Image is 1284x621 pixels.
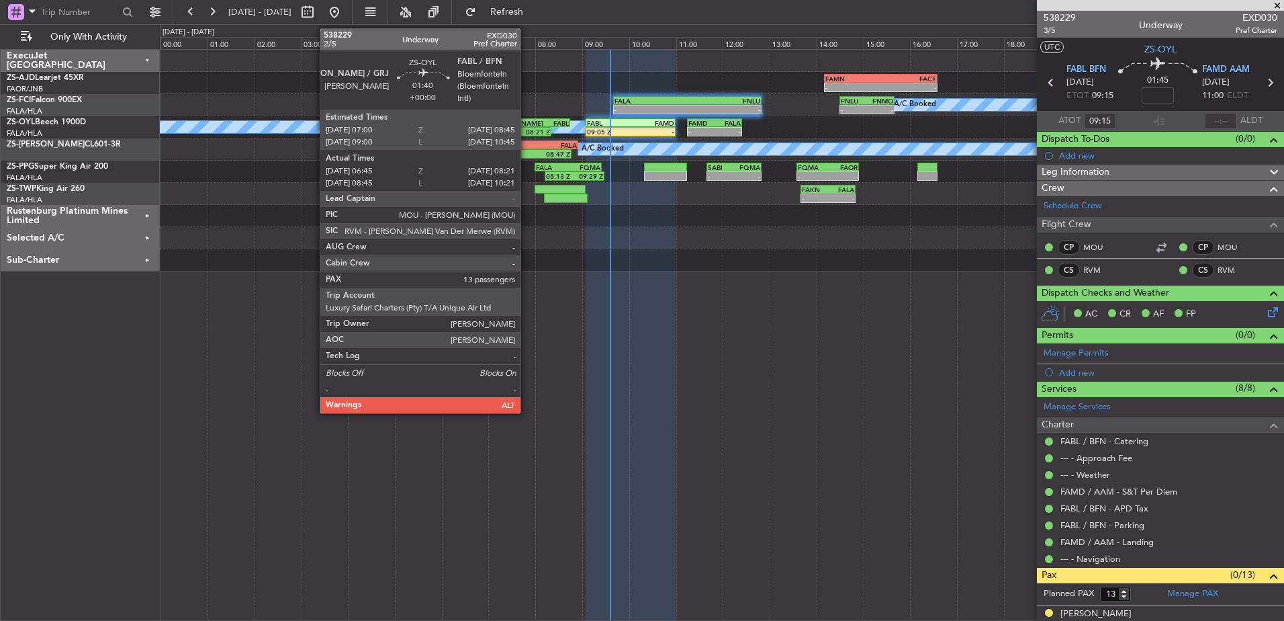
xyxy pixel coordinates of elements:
[582,37,629,49] div: 09:00
[1083,264,1113,276] a: RVM
[1240,114,1263,128] span: ALDT
[1044,200,1102,213] a: Schedule Crew
[867,97,893,105] div: FNMO
[1042,181,1064,196] span: Crew
[7,74,35,82] span: ZS-AJD
[7,140,85,149] span: ZS-[PERSON_NAME]
[631,128,674,136] div: -
[841,106,867,114] div: -
[1044,11,1076,25] span: 538229
[7,84,43,94] a: FAOR/JNB
[1066,76,1094,89] span: [DATE]
[894,95,936,115] div: A/C Booked
[708,172,734,180] div: -
[163,27,214,38] div: [DATE] - [DATE]
[1202,89,1224,103] span: 11:00
[687,97,760,105] div: FNLU
[7,96,82,104] a: ZS-FCIFalcon 900EX
[1058,240,1080,255] div: CP
[1083,241,1113,253] a: MOU
[802,185,828,194] div: FAKN
[1060,503,1148,514] a: FABL / BFN - APD Tax
[15,26,146,48] button: Only With Activity
[802,194,828,202] div: -
[7,185,85,193] a: ZS-TWPKing Air 260
[614,106,688,114] div: -
[1153,308,1164,321] span: AF
[825,83,881,91] div: -
[1085,308,1097,321] span: AC
[1227,89,1248,103] span: ELDT
[1060,436,1148,447] a: FABL / BFN - Catering
[394,141,440,149] div: FACT
[568,163,600,171] div: FQMA
[1044,401,1111,414] a: Manage Services
[828,194,854,202] div: -
[395,37,442,49] div: 05:00
[910,37,957,49] div: 16:00
[587,128,631,136] div: 09:05 Z
[1060,469,1110,481] a: --- - Weather
[708,163,734,171] div: SABI
[1236,25,1277,36] span: Pref Charter
[488,37,535,49] div: 07:00
[7,128,42,138] a: FALA/HLA
[1042,417,1074,433] span: Charter
[514,128,550,136] div: 08:21 Z
[1044,347,1109,360] a: Manage Permits
[1139,18,1183,32] div: Underway
[7,185,36,193] span: ZS-TWP
[880,83,936,91] div: -
[489,119,529,127] div: [PERSON_NAME]
[841,97,867,105] div: FNLU
[1192,240,1214,255] div: CP
[1059,367,1277,378] div: Add new
[489,141,533,149] div: FACT
[1042,568,1056,583] span: Pax
[160,37,208,49] div: 00:00
[391,150,432,158] div: 05:51 Z
[614,97,688,105] div: FALA
[535,37,582,49] div: 08:00
[828,185,854,194] div: FALA
[1218,264,1248,276] a: RVM
[864,37,911,49] div: 15:00
[1042,382,1076,397] span: Services
[529,119,569,127] div: FABL
[1042,132,1109,147] span: Dispatch To-Dos
[828,172,858,180] div: -
[1004,37,1051,49] div: 18:00
[880,75,936,83] div: FACT
[715,128,741,136] div: -
[41,2,118,22] input: Trip Number
[533,141,577,149] div: FALA
[867,106,893,114] div: -
[349,141,394,149] div: FALA
[1147,74,1168,87] span: 01:45
[7,195,42,205] a: FALA/HLA
[1236,381,1255,395] span: (8/8)
[1040,41,1064,53] button: UTC
[442,37,489,49] div: 06:00
[1230,568,1255,582] span: (0/13)
[1119,308,1131,321] span: CR
[7,140,121,149] a: ZS-[PERSON_NAME]CL601-3R
[536,163,568,171] div: FALA
[1236,328,1255,342] span: (0/0)
[1060,608,1132,621] div: [PERSON_NAME]
[479,7,535,17] span: Refresh
[687,106,760,114] div: -
[1167,587,1218,601] a: Manage PAX
[688,119,715,127] div: FAMD
[631,119,674,127] div: FAMD
[301,37,348,49] div: 03:00
[1092,89,1113,103] span: 09:15
[546,172,574,180] div: 08:13 Z
[255,37,302,49] div: 02:00
[575,172,603,180] div: 09:29 Z
[1042,165,1109,180] span: Leg Information
[817,37,864,49] div: 14:00
[1205,113,1237,129] input: --:--
[7,118,35,126] span: ZS-OYL
[1236,132,1255,146] span: (0/0)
